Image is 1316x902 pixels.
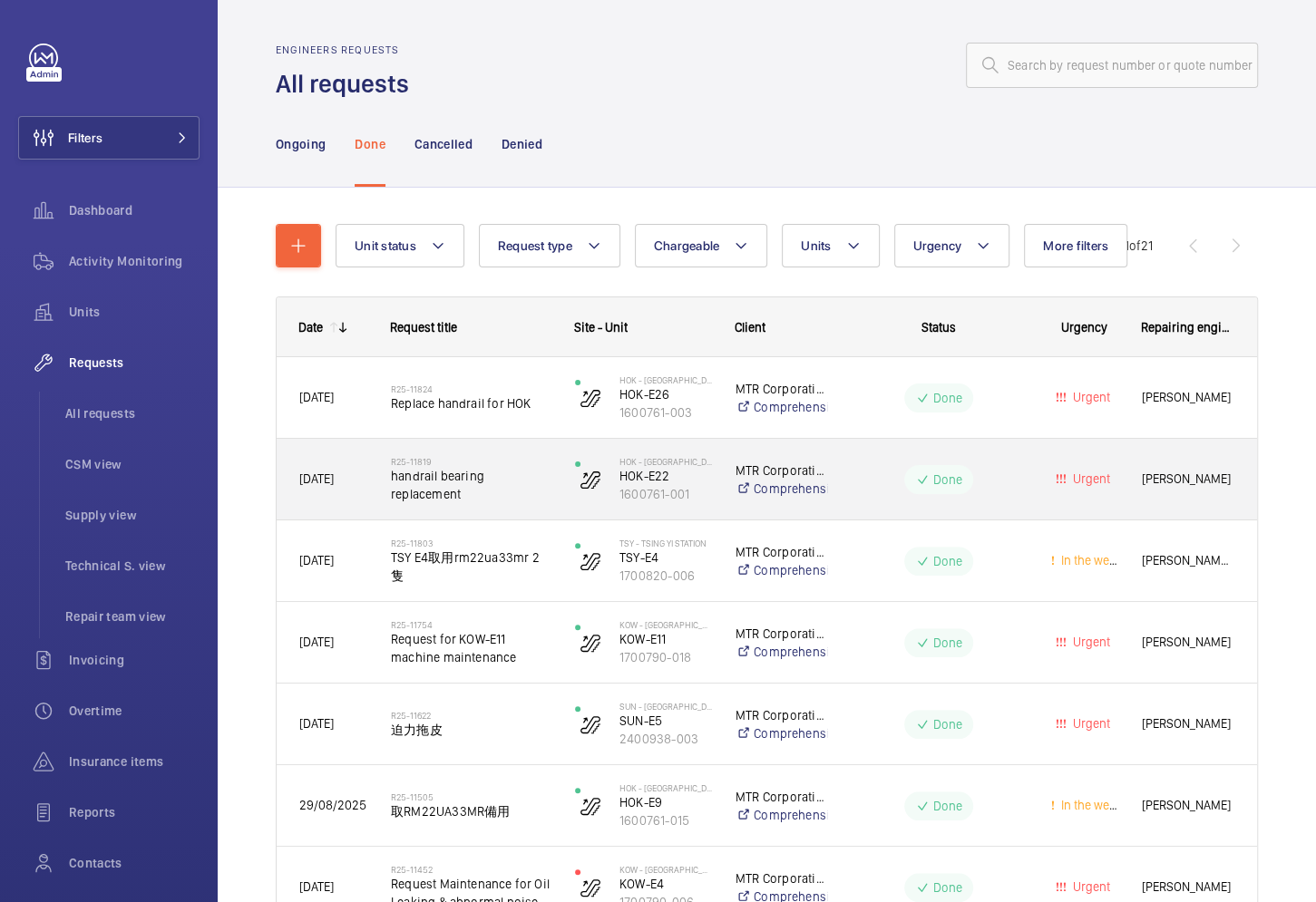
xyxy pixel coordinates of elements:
[1069,716,1110,731] span: Urgent
[801,238,831,253] span: Units
[736,869,827,887] p: MTR Corporation Limited
[735,320,765,335] span: Client
[619,456,712,467] p: HOK - [GEOGRAPHIC_DATA]
[69,252,200,270] span: Activity Monitoring
[736,480,827,498] a: Comprehensive
[619,782,712,793] p: HOK - [GEOGRAPHIC_DATA]
[479,224,620,267] button: Request type
[736,380,827,398] p: MTR Corporation Limited
[391,548,551,585] span: TSY E4取用rm22ua33mr 2隻
[654,238,720,253] span: Chargeable
[574,320,628,335] span: Site - Unit
[498,238,572,253] span: Request type
[736,643,827,661] a: Comprehensive
[619,875,712,893] p: KOW-E4
[391,456,551,467] h2: R25-11819
[65,455,200,473] span: CSM view
[736,706,827,724] p: MTR Corporation Limited
[1058,798,1122,812] span: In the week
[1061,320,1107,335] span: Urgency
[736,806,827,824] a: Comprehensive
[619,712,712,730] p: SUN-E5
[299,471,334,486] span: [DATE]
[933,634,963,652] p: Done
[619,374,712,385] p: HOK - [GEOGRAPHIC_DATA]
[921,320,956,335] span: Status
[355,238,416,253] span: Unit status
[1069,471,1110,486] span: Urgent
[502,135,542,153] p: Denied
[1069,635,1110,649] span: Urgent
[69,651,200,669] span: Invoicing
[619,730,712,748] p: 2400938-003
[619,567,712,585] p: 1700820-006
[276,135,326,153] p: Ongoing
[1142,713,1234,734] span: [PERSON_NAME]
[619,630,712,648] p: KOW-E11
[18,116,200,160] button: Filters
[894,224,1010,267] button: Urgency
[619,538,712,548] p: TSY - Tsing Yi Station
[391,721,551,739] span: 迫力拖皮
[1142,387,1234,408] span: [PERSON_NAME]
[1129,238,1141,253] span: of
[299,716,334,731] span: [DATE]
[391,864,551,875] h2: R25-11452
[736,543,827,561] p: MTR Corporation Limited
[619,485,712,503] p: 1600761-001
[299,635,334,649] span: [DATE]
[1043,238,1108,253] span: More filters
[782,224,879,267] button: Units
[299,798,366,812] span: 29/08/2025
[619,811,712,829] p: 1600761-015
[580,877,601,898] img: escalator.svg
[619,619,712,630] p: KOW - [GEOGRAPHIC_DATA]
[391,394,551,412] span: Replace handrail for HOK
[619,403,712,422] p: 1600761-003
[933,389,963,407] p: Done
[391,710,551,721] h2: R25-11622
[1142,877,1234,897] span: [PERSON_NAME]
[391,538,551,548] h2: R25-11803
[1142,550,1234,571] span: [PERSON_NAME] [PERSON_NAME]
[580,632,601,654] img: escalator.svg
[276,67,420,101] h1: All requests
[391,619,551,630] h2: R25-11754
[580,469,601,490] img: escalator.svg
[65,557,200,575] span: Technical S. view
[1141,320,1235,335] span: Repairing engineer
[299,879,334,894] span: [DATE]
[933,715,963,733] p: Done
[736,461,827,480] p: MTR Corporation Limited
[736,788,827,806] p: MTR Corporation Limited
[933,470,963,489] p: Done
[1103,239,1153,252] span: 1 - 21 21
[966,43,1258,88] input: Search by request number or quote number
[69,702,200,720] span: Overtime
[736,398,827,416] a: Comprehensive
[736,561,827,579] a: Comprehensive
[1058,553,1122,567] span: In the week
[390,320,457,335] span: Request title
[619,648,712,666] p: 1700790-018
[299,390,334,404] span: [DATE]
[619,385,712,403] p: HOK-E26
[1142,632,1234,653] span: [PERSON_NAME]
[69,303,200,321] span: Units
[619,548,712,567] p: TSY-E4
[69,354,200,372] span: Requests
[580,387,601,409] img: escalator.svg
[635,224,768,267] button: Chargeable
[1024,224,1127,267] button: More filters
[65,607,200,626] span: Repair team view
[736,625,827,643] p: MTR Corporation Limited
[69,803,200,821] span: Reports
[580,550,601,572] img: escalator.svg
[580,795,601,817] img: escalator.svg
[1069,390,1110,404] span: Urgent
[69,854,200,872] span: Contacts
[619,701,712,712] p: SUN - [GEOGRAPHIC_DATA]
[913,238,962,253] span: Urgency
[619,467,712,485] p: HOK-E22
[580,713,601,735] img: escalator.svg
